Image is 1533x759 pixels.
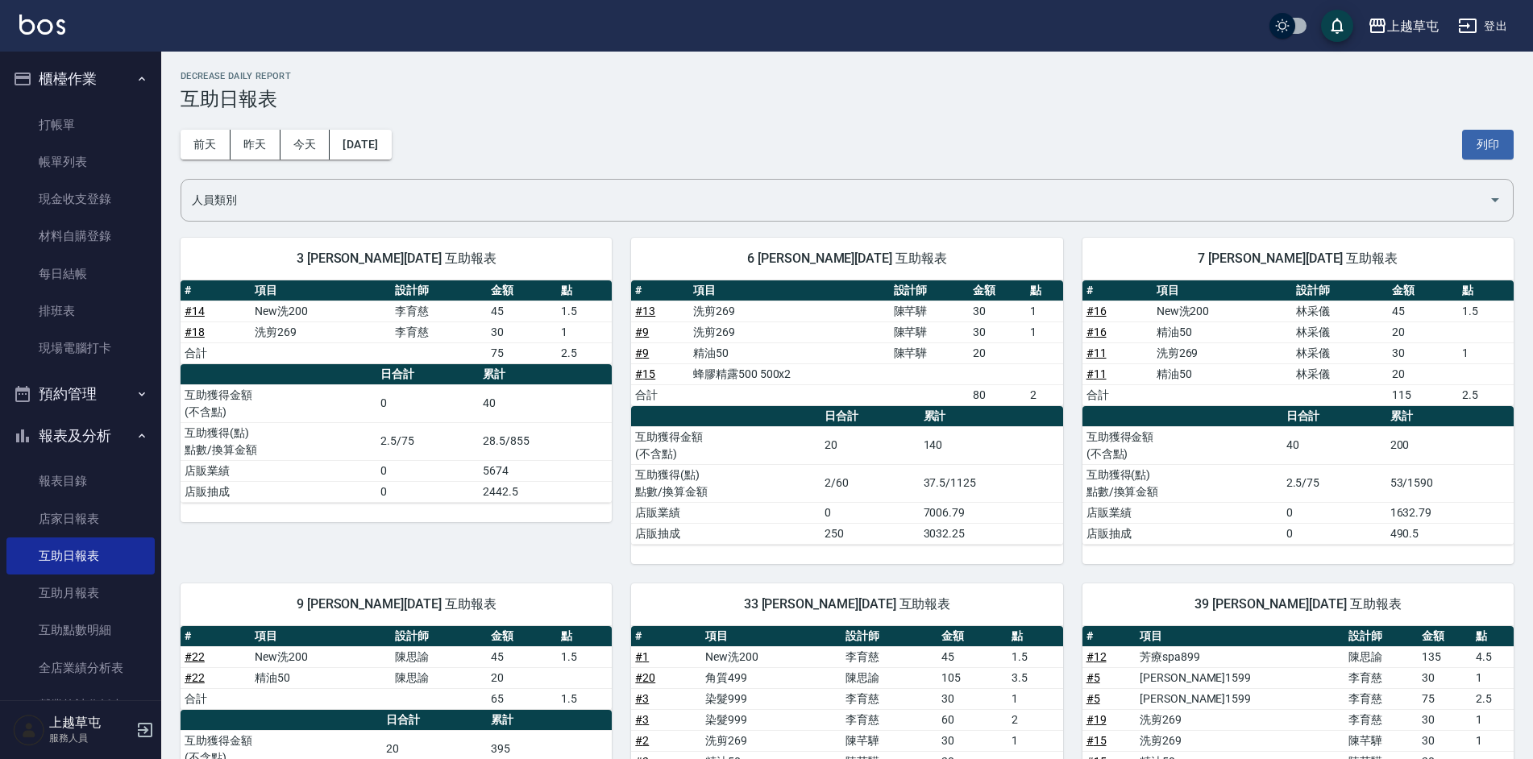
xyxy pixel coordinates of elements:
th: 點 [1458,280,1514,301]
td: 李育慈 [1344,688,1418,709]
td: 28.5/855 [479,422,612,460]
th: 金額 [969,280,1027,301]
a: #9 [635,326,649,338]
a: #5 [1086,671,1100,684]
a: 打帳單 [6,106,155,143]
td: 80 [969,384,1027,405]
td: 7006.79 [920,502,1063,523]
td: 李育慈 [841,688,937,709]
td: 互助獲得金額 (不含點) [631,426,821,464]
td: 互助獲得金額 (不含點) [181,384,376,422]
th: 累計 [1386,406,1514,427]
span: 6 [PERSON_NAME][DATE] 互助報表 [650,251,1043,267]
table: a dense table [1082,280,1514,406]
th: # [181,626,251,647]
td: 店販抽成 [1082,523,1282,544]
h3: 互助日報表 [181,88,1514,110]
th: 項目 [689,280,889,301]
p: 服務人員 [49,731,131,745]
a: 材料自購登錄 [6,218,155,255]
th: 日合計 [382,710,487,731]
td: 李育慈 [391,321,487,342]
td: 20 [969,342,1027,363]
td: 30 [937,730,1007,751]
th: 金額 [487,626,557,647]
a: #11 [1086,346,1107,359]
a: #20 [635,671,655,684]
button: 登出 [1452,11,1514,41]
a: 營業統計分析表 [6,686,155,724]
th: # [1082,626,1136,647]
a: 每日結帳 [6,255,155,292]
th: 設計師 [391,280,487,301]
td: 1.5 [1458,301,1514,321]
td: 20 [487,667,557,688]
td: 115 [1388,384,1458,405]
th: 日合計 [821,406,919,427]
a: 帳單列表 [6,143,155,180]
a: 互助點數明細 [6,612,155,649]
a: #16 [1086,305,1107,317]
td: 1 [1472,730,1514,751]
td: 30 [1418,667,1471,688]
td: 140 [920,426,1063,464]
button: save [1321,10,1353,42]
span: 39 [PERSON_NAME][DATE] 互助報表 [1102,596,1494,612]
a: 現金收支登錄 [6,180,155,218]
a: #15 [635,367,655,380]
button: 上越草屯 [1361,10,1445,43]
td: 芳療spa899 [1136,646,1344,667]
td: 53/1590 [1386,464,1514,502]
td: 陳思諭 [841,667,937,688]
td: 2.5 [557,342,613,363]
td: 林采儀 [1292,321,1388,342]
img: Person [13,714,45,746]
td: 200 [1386,426,1514,464]
a: #22 [185,671,205,684]
button: [DATE] [330,130,391,160]
th: 項目 [1153,280,1293,301]
td: 2 [1007,709,1063,730]
a: 報表目錄 [6,462,155,500]
td: 李育慈 [841,646,937,667]
td: 3.5 [1007,667,1063,688]
table: a dense table [1082,406,1514,545]
a: 店家日報表 [6,500,155,537]
td: 陳芊驊 [890,342,969,363]
td: New洗200 [251,301,391,321]
a: #3 [635,692,649,705]
td: 陳思諭 [1344,646,1418,667]
td: 45 [487,301,557,321]
td: 染髮999 [701,688,841,709]
td: 1.5 [557,301,613,321]
td: 2.5/75 [1282,464,1386,502]
td: 李育慈 [1344,667,1418,688]
td: 30 [937,688,1007,709]
span: 33 [PERSON_NAME][DATE] 互助報表 [650,596,1043,612]
button: Open [1482,187,1508,213]
a: 現場電腦打卡 [6,330,155,367]
td: 30 [1418,730,1471,751]
th: 金額 [937,626,1007,647]
td: 店販業績 [1082,502,1282,523]
td: 1 [1458,342,1514,363]
td: 30 [1418,709,1471,730]
td: 4.5 [1472,646,1514,667]
td: 陳芊驊 [1344,730,1418,751]
a: #14 [185,305,205,317]
a: 排班表 [6,292,155,330]
td: 洗剪269 [1153,342,1293,363]
span: 7 [PERSON_NAME][DATE] 互助報表 [1102,251,1494,267]
td: 陳芊驊 [890,301,969,321]
td: 37.5/1125 [920,464,1063,502]
td: New洗200 [701,646,841,667]
td: 林采儀 [1292,363,1388,384]
th: 項目 [701,626,841,647]
td: 250 [821,523,919,544]
th: 日合計 [1282,406,1386,427]
table: a dense table [631,406,1062,545]
td: 1 [1007,688,1063,709]
td: 105 [937,667,1007,688]
td: 75 [487,342,557,363]
th: 累計 [479,364,612,385]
